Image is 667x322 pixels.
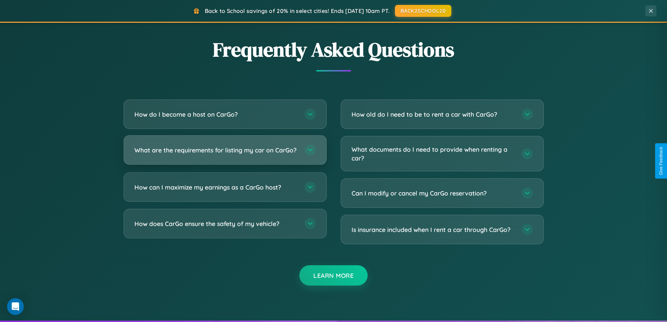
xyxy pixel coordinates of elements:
h3: How can I maximize my earnings as a CarGo host? [134,183,298,192]
h3: What are the requirements for listing my car on CarGo? [134,146,298,155]
span: Back to School savings of 20% in select cities! Ends [DATE] 10am PT. [205,7,390,14]
h3: How does CarGo ensure the safety of my vehicle? [134,219,298,228]
h3: Is insurance included when I rent a car through CarGo? [352,225,515,234]
button: BACK2SCHOOL20 [395,5,451,17]
button: Learn More [299,265,368,286]
h3: How old do I need to be to rent a car with CarGo? [352,110,515,119]
div: Give Feedback [659,147,663,175]
div: Open Intercom Messenger [7,298,24,315]
h3: How do I become a host on CarGo? [134,110,298,119]
h2: Frequently Asked Questions [124,36,544,63]
h3: Can I modify or cancel my CarGo reservation? [352,189,515,198]
h3: What documents do I need to provide when renting a car? [352,145,515,162]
